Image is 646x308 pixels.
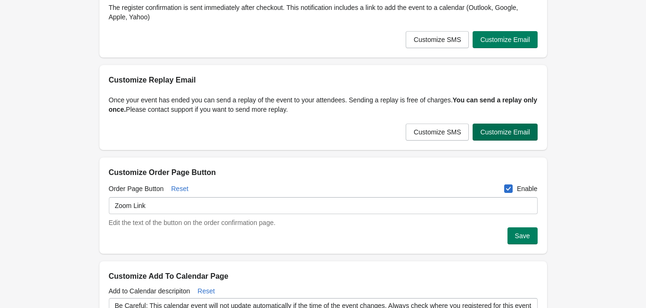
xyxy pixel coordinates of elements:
[167,180,192,197] button: Reset
[197,287,215,295] span: Reset
[171,185,188,192] span: Reset
[480,36,530,43] span: Customize Email
[109,75,538,86] h2: Customize Replay Email
[109,95,538,114] p: Once your event has ended you can send a replay of the event to your attendees. Sending a replay ...
[109,286,190,296] label: Add to Calendar descripiton
[109,218,538,227] div: Edit the text of the button on the order confirmation page.
[406,31,469,48] button: Customize SMS
[406,124,469,141] button: Customize SMS
[109,3,538,22] p: The register confirmation is sent immediately after checkout. This notification includes a link t...
[109,271,538,282] h2: Customize Add To Calendar Page
[473,31,537,48] button: Customize Email
[414,36,461,43] span: Customize SMS
[414,128,461,136] span: Customize SMS
[517,184,538,193] span: Enable
[515,232,530,240] span: Save
[473,124,537,141] button: Customize Email
[109,184,164,193] label: Order Page Button
[109,167,538,178] h2: Customize Order Page Button
[480,128,530,136] span: Customize Email
[194,283,219,300] button: Reset
[507,227,538,244] button: Save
